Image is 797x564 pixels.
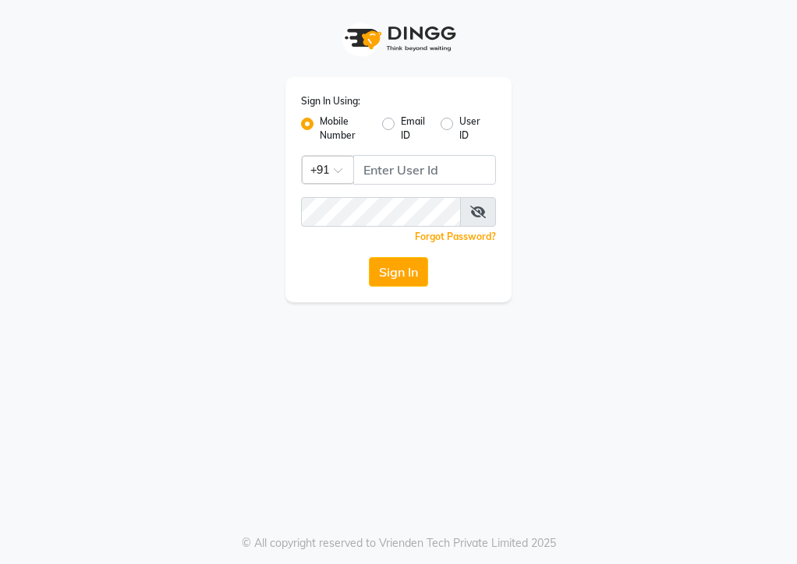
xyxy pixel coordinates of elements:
[401,115,427,143] label: Email ID
[320,115,370,143] label: Mobile Number
[336,16,461,62] img: logo1.svg
[459,115,484,143] label: User ID
[301,94,360,108] label: Sign In Using:
[415,231,496,242] a: Forgot Password?
[353,155,496,185] input: Username
[301,197,461,227] input: Username
[369,257,428,287] button: Sign In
